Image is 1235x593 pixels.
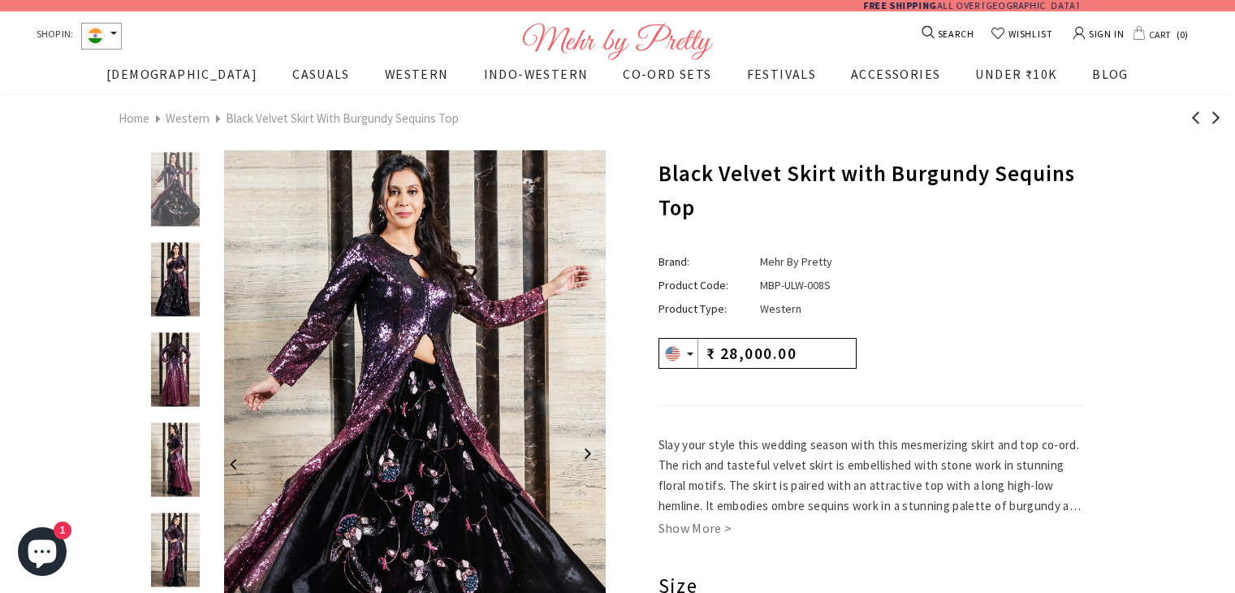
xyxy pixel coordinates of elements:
span: SIGN IN [1086,23,1124,43]
img: Black Velvet Skirt with Burgundy Sequins Top [147,513,204,587]
a: INDO-WESTERN [484,63,589,93]
a: CO-ORD SETS [623,63,711,93]
a: SIGN IN [1073,20,1124,45]
span: ACCESSORIES [851,66,940,82]
span: WISHLIST [1005,25,1052,43]
span: INDO-WESTERN [484,66,589,82]
a: CASUALS [292,63,350,93]
img: Black Velvet Skirt with Burgundy Sequins Top [147,423,204,497]
img: USD [663,344,682,363]
span: SHOP IN: [37,23,73,50]
img: Black Velvet Skirt with Burgundy Sequins Top [147,243,204,317]
a: UNDER ₹10K [975,63,1057,93]
span: lay your style this wedding season with this mesmerizing skirt and top co-ord. The rich and taste... [659,437,1083,554]
inbox-online-store-chat: Shopify online store chat [13,527,71,580]
span: BLOG [1092,66,1129,82]
a: Home [119,108,149,129]
img: Logo Footer [522,23,713,60]
span: CASUALS [292,66,350,82]
a: FESTIVALS [747,63,817,93]
a: BLOG [1092,63,1129,93]
span: MBP-ULW-008S [760,278,831,292]
span: CART [1146,24,1172,44]
img: Black Velvet Skirt with Burgundy Sequins Top [147,153,204,227]
label: Product Type: [659,300,754,318]
label: Product Code: [659,276,754,294]
a: Western [166,110,209,126]
img: Black Velvet Skirt with Burgundy Sequins Top [147,333,204,407]
span: Western [760,301,801,316]
span: FESTIVALS [747,66,817,82]
a: Show More > [659,519,732,537]
span: SEARCH [936,25,974,43]
span: WESTERN [385,66,449,82]
span: [DEMOGRAPHIC_DATA] [106,66,257,82]
a: Mehr By Pretty [760,254,832,269]
p: S [659,435,1085,516]
a: [DEMOGRAPHIC_DATA] [106,63,257,93]
span: Black Velvet Skirt with Burgundy Sequins Top [659,160,1075,221]
span: 0 [1172,24,1191,44]
a: ACCESSORIES [851,63,940,93]
span: UNDER ₹10K [975,66,1057,82]
span: CO-ORD SETS [623,66,711,82]
a: CART 0 [1133,24,1191,44]
span: ₹ 28,000.00 [706,344,797,363]
a: SEARCH [923,25,974,43]
a: WESTERN [385,63,449,93]
a: WISHLIST [991,25,1052,43]
span: Black Velvet Skirt with Burgundy Sequins Top [226,108,459,129]
label: Brand: [659,253,754,271]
